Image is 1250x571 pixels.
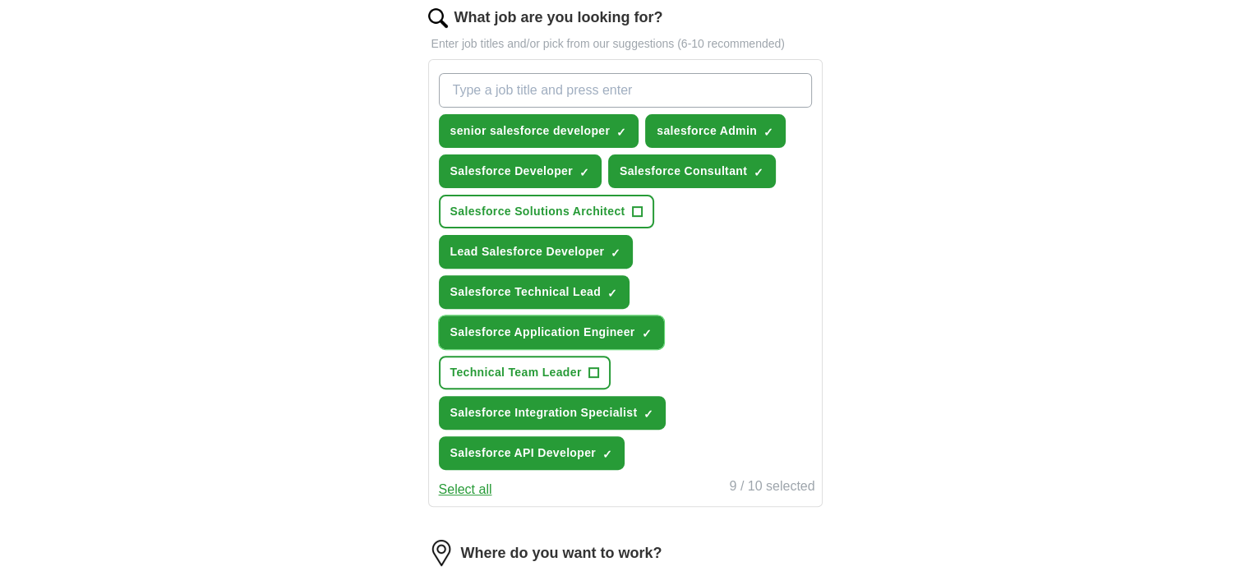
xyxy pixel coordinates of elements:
[428,35,823,53] p: Enter job titles and/or pick from our suggestions (6-10 recommended)
[428,8,448,28] img: search.png
[439,154,602,188] button: Salesforce Developer✓
[450,444,597,462] span: Salesforce API Developer
[450,163,573,180] span: Salesforce Developer
[616,126,626,139] span: ✓
[454,7,663,29] label: What job are you looking for?
[450,203,625,220] span: Salesforce Solutions Architect
[450,324,635,341] span: Salesforce Application Engineer
[461,542,662,564] label: Where do you want to work?
[602,448,612,461] span: ✓
[439,396,667,430] button: Salesforce Integration Specialist✓
[608,154,776,188] button: Salesforce Consultant✓
[607,287,617,300] span: ✓
[620,163,747,180] span: Salesforce Consultant
[450,364,582,381] span: Technical Team Leader
[428,540,454,566] img: location.png
[611,246,620,260] span: ✓
[439,436,625,470] button: Salesforce API Developer✓
[439,480,492,500] button: Select all
[729,477,814,500] div: 9 / 10 selected
[439,356,611,389] button: Technical Team Leader
[439,275,630,309] button: Salesforce Technical Lead✓
[579,166,589,179] span: ✓
[439,315,664,349] button: Salesforce Application Engineer✓
[763,126,773,139] span: ✓
[754,166,763,179] span: ✓
[450,243,605,260] span: Lead Salesforce Developer
[439,195,654,228] button: Salesforce Solutions Architect
[439,114,639,148] button: senior salesforce developer✓
[450,283,602,301] span: Salesforce Technical Lead
[450,122,611,140] span: senior salesforce developer
[643,408,653,421] span: ✓
[439,73,812,108] input: Type a job title and press enter
[657,122,757,140] span: salesforce Admin
[642,327,652,340] span: ✓
[439,235,634,269] button: Lead Salesforce Developer✓
[450,404,638,421] span: Salesforce Integration Specialist
[645,114,786,148] button: salesforce Admin✓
